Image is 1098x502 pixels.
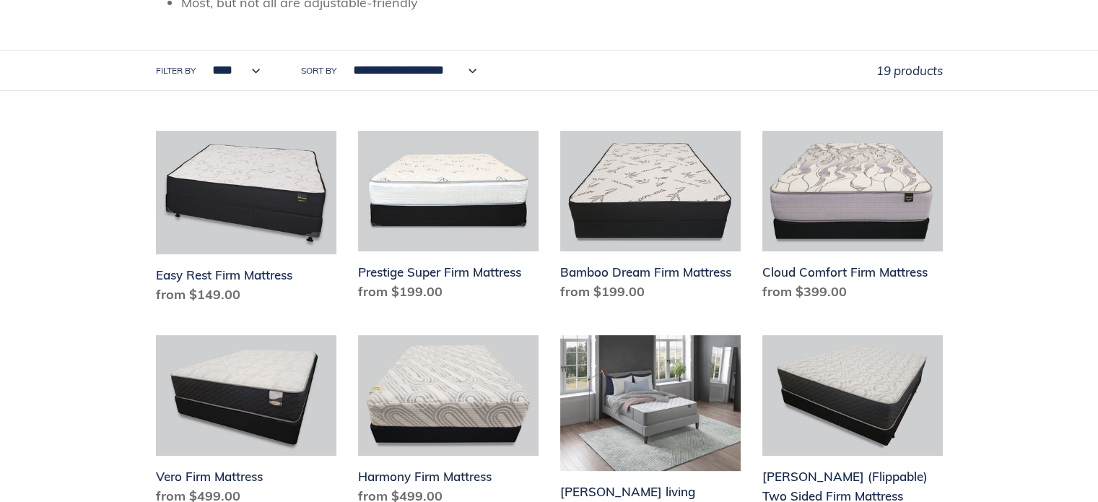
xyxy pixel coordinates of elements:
a: Easy Rest Firm Mattress [156,131,336,310]
a: Cloud Comfort Firm Mattress [762,131,943,307]
a: Prestige Super Firm Mattress [358,131,539,307]
label: Sort by [301,64,336,77]
a: Bamboo Dream Firm Mattress [560,131,741,307]
span: 19 products [876,63,943,78]
label: Filter by [156,64,196,77]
